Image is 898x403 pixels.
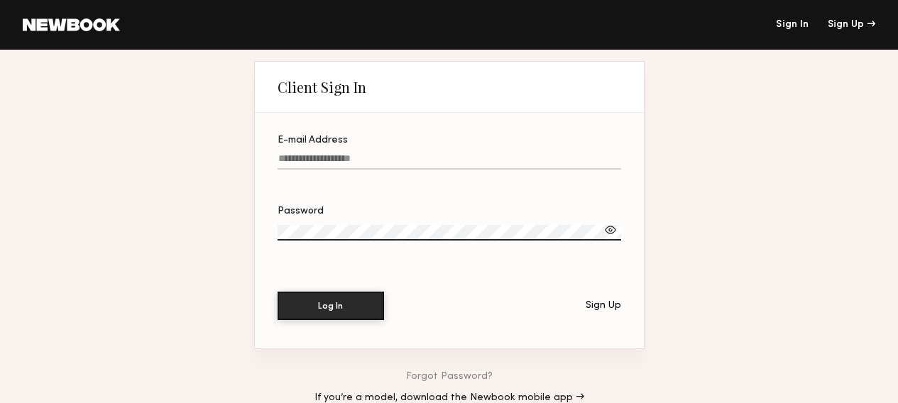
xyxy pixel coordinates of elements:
a: Forgot Password? [406,372,493,382]
input: E-mail Address [278,153,621,170]
div: Sign Up [586,301,621,311]
input: Password [278,225,621,241]
div: Password [278,206,621,216]
div: E-mail Address [278,136,621,145]
div: Client Sign In [278,79,366,96]
button: Log In [278,292,384,320]
a: Sign In [776,20,809,30]
a: If you’re a model, download the Newbook mobile app → [314,393,584,403]
div: Sign Up [828,20,875,30]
